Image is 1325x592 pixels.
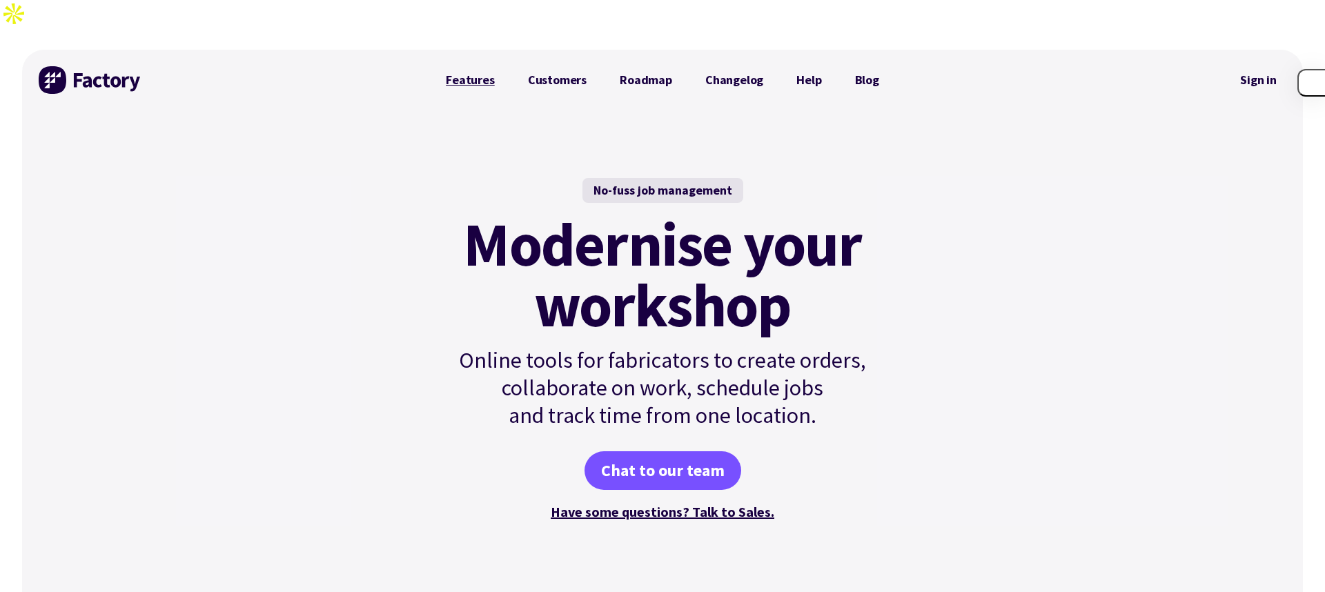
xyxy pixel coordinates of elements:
[1230,64,1286,96] nav: Secondary Navigation
[429,346,896,429] p: Online tools for fabricators to create orders, collaborate on work, schedule jobs and track time ...
[582,178,743,203] div: No-fuss job management
[463,214,861,335] mark: Modernise your workshop
[1230,64,1286,96] a: Sign in
[551,503,774,520] a: Have some questions? Talk to Sales.
[429,66,511,94] a: Features
[39,66,142,94] img: Factory
[585,451,741,490] a: Chat to our team
[511,66,603,94] a: Customers
[603,66,689,94] a: Roadmap
[1088,443,1325,592] iframe: Chat Widget
[838,66,896,94] a: Blog
[780,66,838,94] a: Help
[689,66,780,94] a: Changelog
[429,66,896,94] nav: Primary Navigation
